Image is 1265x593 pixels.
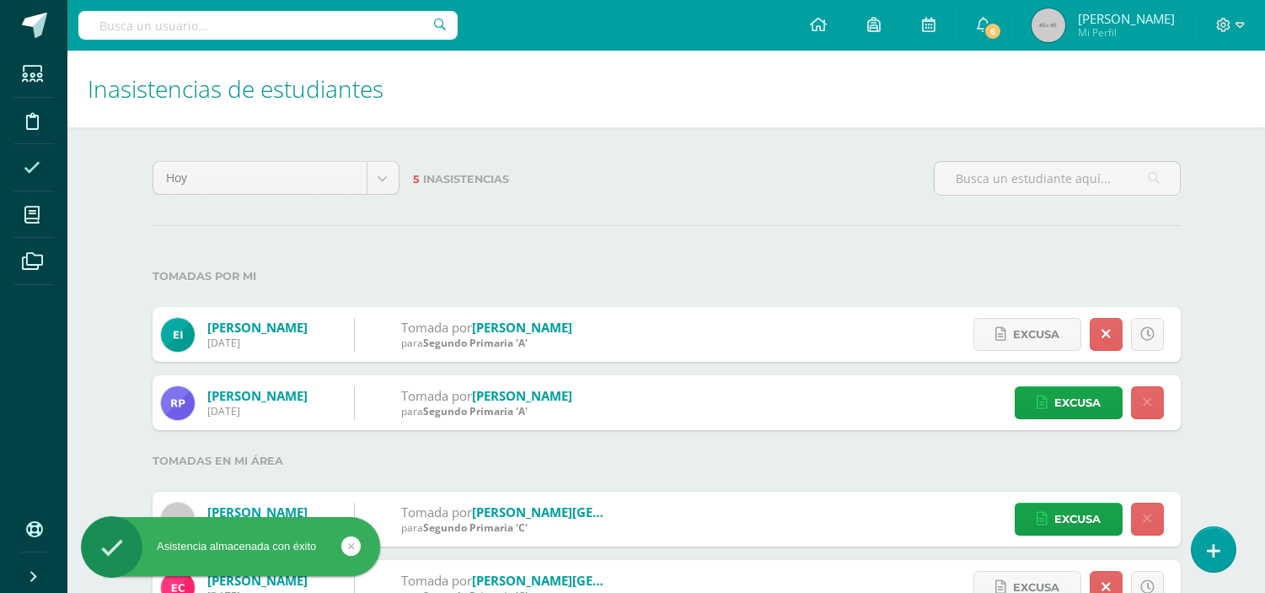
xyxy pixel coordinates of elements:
span: Tomada por [401,319,472,336]
label: Tomadas por mi [153,259,1181,294]
div: para [401,404,572,418]
div: Asistencia almacenada con éxito [81,539,380,554]
div: para [401,336,572,350]
span: Mi Perfil [1078,25,1175,40]
span: Segundo Primaria 'A' [423,336,528,350]
label: Tomadas en mi área [153,444,1181,478]
span: 6 [984,22,1002,40]
span: Inasistencias de estudiantes [88,73,383,105]
span: [PERSON_NAME] [1078,10,1175,27]
span: Excusa [1054,387,1101,418]
span: 5 [413,173,420,186]
span: Excusa [1054,504,1101,535]
span: Segundo Primaria 'A' [423,404,528,418]
img: 45x45 [1032,8,1065,42]
div: [DATE] [207,404,308,418]
a: [PERSON_NAME] [472,387,572,404]
input: Busca un estudiante aquí... [935,162,1180,195]
a: Hoy [153,162,399,194]
span: Tomada por [401,504,472,520]
span: Segundo Primaria 'C' [423,520,528,535]
a: Excusa [1015,503,1123,536]
span: Excusa [1013,319,1059,350]
a: [PERSON_NAME][GEOGRAPHIC_DATA] [472,572,701,589]
img: 60x60 [161,503,195,536]
a: Excusa [1015,386,1123,419]
a: [PERSON_NAME] [207,319,308,336]
span: Hoy [166,162,354,194]
div: [DATE] [207,336,308,350]
div: para [401,520,603,535]
a: [PERSON_NAME][GEOGRAPHIC_DATA] [472,504,701,520]
span: Tomada por [401,572,472,589]
a: Excusa [973,318,1081,351]
input: Busca un usuario... [78,11,458,40]
a: [PERSON_NAME] [472,319,572,336]
a: [PERSON_NAME] [207,387,308,404]
img: d3b89f178ee75c4d7e09d25b36ba5441.png [161,386,195,420]
a: [PERSON_NAME] [207,504,308,520]
span: Inasistencias [423,173,509,186]
span: Tomada por [401,387,472,404]
img: 718f54fb0f26f47ffd1e71b0a6a47848.png [161,318,195,352]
